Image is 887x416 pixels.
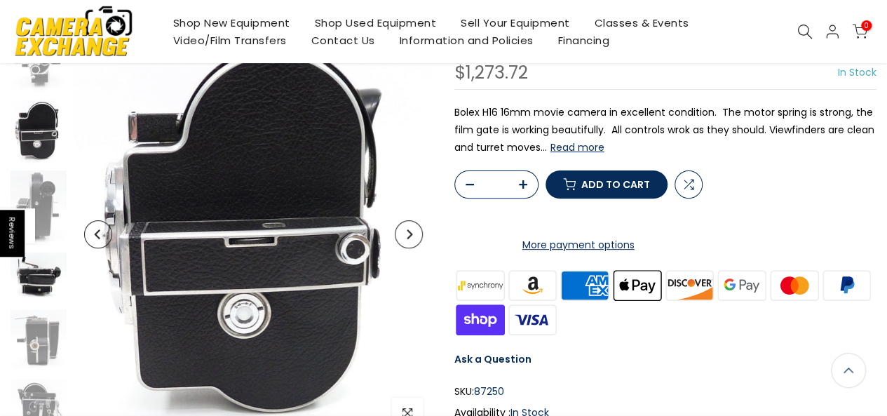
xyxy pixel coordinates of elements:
[506,302,559,337] img: visa
[474,383,504,401] span: 87250
[387,32,546,49] a: Information and Policies
[11,100,67,163] img: Paillard Bolex H16 16mm Movie Camera Movie Cameras and Accessories Bolex 87250
[559,268,611,302] img: american express
[449,14,583,32] a: Sell Your Equipment
[11,170,67,246] img: Paillard Bolex H16 16mm Movie Camera Movie Cameras and Accessories Bolex 87250
[838,65,876,79] span: In Stock
[395,220,423,248] button: Next
[581,180,650,189] span: Add to cart
[454,236,703,254] a: More payment options
[454,302,507,337] img: shopify pay
[550,141,604,154] button: Read more
[663,268,716,302] img: discover
[768,268,820,302] img: master
[506,268,559,302] img: amazon payments
[454,268,507,302] img: synchrony
[161,14,302,32] a: Shop New Equipment
[861,20,872,31] span: 0
[611,268,663,302] img: apple pay
[454,104,877,157] p: Bolex H16 16mm movie camera in excellent condition. The motor spring is strong, the film gate is ...
[84,220,112,248] button: Previous
[454,383,877,401] div: SKU:
[454,352,531,366] a: Ask a Question
[161,32,299,49] a: Video/Film Transfers
[11,309,67,372] img: Paillard Bolex H16 16mm Movie Camera Movie Cameras and Accessories Bolex 87250
[852,24,867,39] a: 0
[299,32,387,49] a: Contact Us
[302,14,449,32] a: Shop Used Equipment
[582,14,701,32] a: Classes & Events
[831,353,866,388] a: Back to the top
[11,253,67,302] img: Paillard Bolex H16 16mm Movie Camera Movie Cameras and Accessories Bolex 87250
[716,268,768,302] img: google pay
[454,64,528,82] div: $1,273.72
[546,32,622,49] a: Financing
[820,268,873,302] img: paypal
[546,170,668,199] button: Add to cart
